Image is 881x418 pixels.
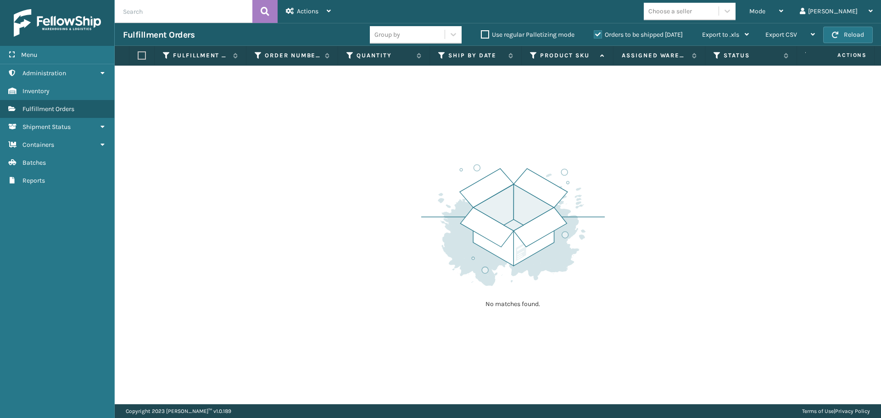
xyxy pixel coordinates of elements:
span: Actions [809,48,872,63]
p: Copyright 2023 [PERSON_NAME]™ v 1.0.189 [126,404,231,418]
label: Use regular Palletizing mode [481,31,574,39]
span: Menu [21,51,37,59]
span: Mode [749,7,765,15]
label: Product SKU [540,51,596,60]
span: Administration [22,69,66,77]
label: Assigned Warehouse [622,51,687,60]
span: Reports [22,177,45,184]
label: Quantity [357,51,412,60]
button: Reload [823,27,873,43]
label: Orders to be shipped [DATE] [594,31,683,39]
span: Actions [297,7,318,15]
span: Batches [22,159,46,167]
label: Order Number [265,51,320,60]
div: Choose a seller [648,6,692,16]
span: Fulfillment Orders [22,105,74,113]
span: Shipment Status [22,123,71,131]
span: Containers [22,141,54,149]
span: Export to .xls [702,31,739,39]
span: Export CSV [765,31,797,39]
label: Fulfillment Order Id [173,51,229,60]
img: logo [14,9,101,37]
h3: Fulfillment Orders [123,29,195,40]
span: Inventory [22,87,50,95]
label: Status [724,51,779,60]
div: Group by [374,30,400,39]
label: Ship By Date [448,51,504,60]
